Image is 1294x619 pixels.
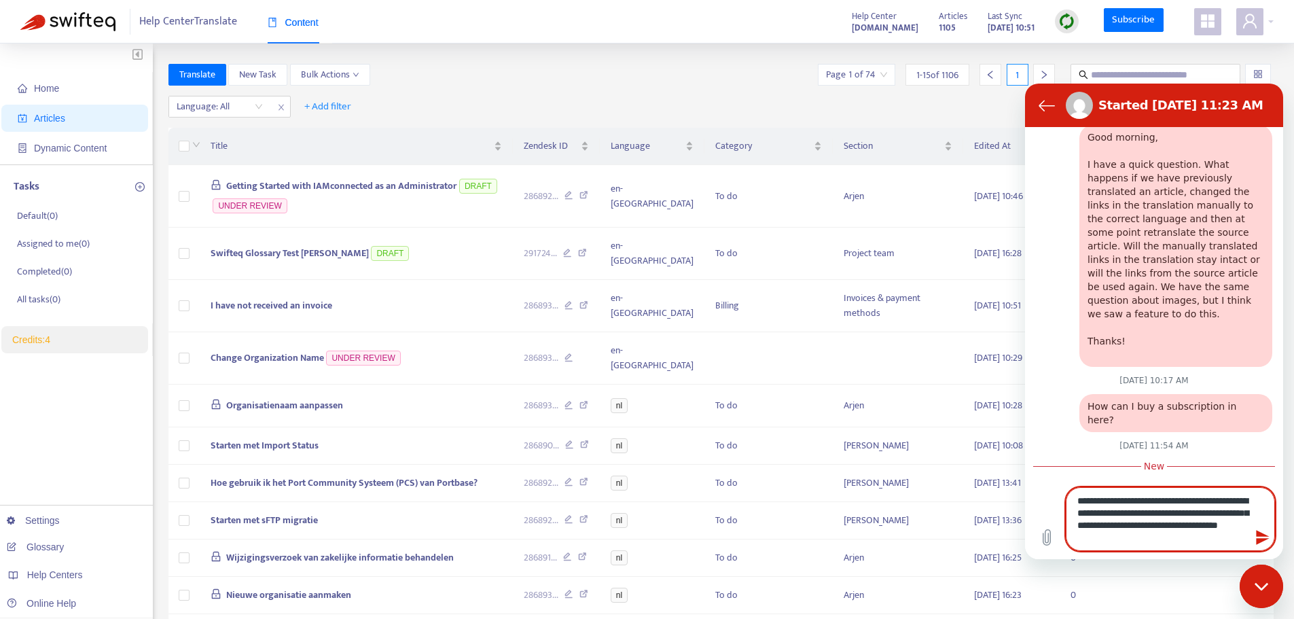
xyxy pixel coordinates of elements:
td: To do [704,165,833,228]
span: nl [611,476,628,491]
p: All tasks ( 0 ) [17,292,60,306]
td: Project team [833,228,963,280]
td: en-[GEOGRAPHIC_DATA] [600,280,704,332]
span: [DATE] 16:28 [974,245,1022,261]
td: 0 [1060,577,1114,614]
a: Subscribe [1104,8,1164,33]
span: [DATE] 10:28 [974,397,1022,413]
a: Online Help [7,598,76,609]
strong: [DOMAIN_NAME] [852,20,918,35]
th: Section [833,128,963,165]
span: [DATE] 16:25 [974,550,1022,565]
strong: [DATE] 10:51 [988,20,1035,35]
span: UNDER REVIEW [326,351,400,366]
span: + Add filter [304,99,351,115]
span: 286890 ... [524,438,559,453]
span: lock [211,179,221,190]
th: Language [600,128,704,165]
span: [DATE] 10:29 [974,350,1022,366]
td: en-[GEOGRAPHIC_DATA] [600,332,704,385]
span: lock [211,399,221,410]
img: Swifteq [20,12,115,31]
span: Category [715,139,811,154]
td: Arjen [833,577,963,614]
th: Edited At [963,128,1060,165]
span: 286893 ... [524,298,558,313]
span: account-book [18,113,27,123]
span: Help Center Translate [139,9,237,35]
span: left [986,70,995,79]
span: Home [34,83,59,94]
iframe: Messaging window [1025,84,1283,559]
th: Title [200,128,514,165]
strong: 1105 [939,20,956,35]
span: Help Center [852,9,897,24]
span: 286891 ... [524,550,557,565]
span: down [192,141,200,149]
span: [DATE] 10:46 [974,188,1023,204]
span: Section [844,139,941,154]
td: To do [704,465,833,502]
span: plus-circle [135,182,145,192]
button: + Add filter [294,96,361,118]
span: Wijzigingsverzoek van zakelijke informatie behandelen [226,550,454,565]
span: New Task [239,67,276,82]
span: Starten met Import Status [211,438,319,453]
td: To do [704,427,833,465]
span: Translate [179,67,215,82]
span: 286892 ... [524,513,558,528]
span: nl [611,550,628,565]
span: right [1039,70,1049,79]
td: To do [704,385,833,427]
td: To do [704,228,833,280]
span: Last Sync [988,9,1022,24]
span: Hoe gebruik ik het Port Community Systeem (PCS) van Portbase? [211,475,478,491]
span: search [1079,70,1088,79]
div: 1 [1007,64,1028,86]
th: Zendesk ID [513,128,600,165]
span: Edited At [974,139,1039,154]
span: 1 - 15 of 1106 [916,68,958,82]
iframe: Button to launch messaging window, conversation in progress [1240,565,1283,608]
a: Credits:4 [12,334,50,345]
span: UNDER REVIEW [213,198,287,213]
span: [DATE] 10:51 [974,298,1021,313]
span: Articles [34,113,65,124]
span: nl [611,438,628,453]
span: close [272,99,290,116]
p: Assigned to me ( 0 ) [17,236,90,251]
img: sync.dc5367851b00ba804db3.png [1058,13,1075,30]
span: book [268,18,277,27]
span: nl [611,513,628,528]
span: [DATE] 13:41 [974,475,1021,491]
span: Nieuwe organisatie aanmaken [226,587,351,603]
a: Glossary [7,542,64,552]
button: Translate [168,64,226,86]
span: nl [611,398,628,413]
button: New Task [228,64,287,86]
span: 286893 ... [524,588,558,603]
span: appstore [1200,13,1216,29]
td: en-[GEOGRAPHIC_DATA] [600,165,704,228]
td: To do [704,577,833,614]
span: 286893 ... [524,351,558,366]
span: [DATE] 10:08 [974,438,1023,453]
span: container [18,143,27,153]
td: Invoices & payment methods [833,280,963,332]
span: Starten met sFTP migratie [211,512,318,528]
span: Content [268,17,319,28]
td: en-[GEOGRAPHIC_DATA] [600,228,704,280]
td: [PERSON_NAME] [833,465,963,502]
span: 286892 ... [524,189,558,204]
span: user [1242,13,1258,29]
span: 291724 ... [524,246,557,261]
span: Zendesk ID [524,139,578,154]
button: Bulk Actionsdown [290,64,370,86]
span: Swifteq Glossary Test [PERSON_NAME] [211,245,369,261]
